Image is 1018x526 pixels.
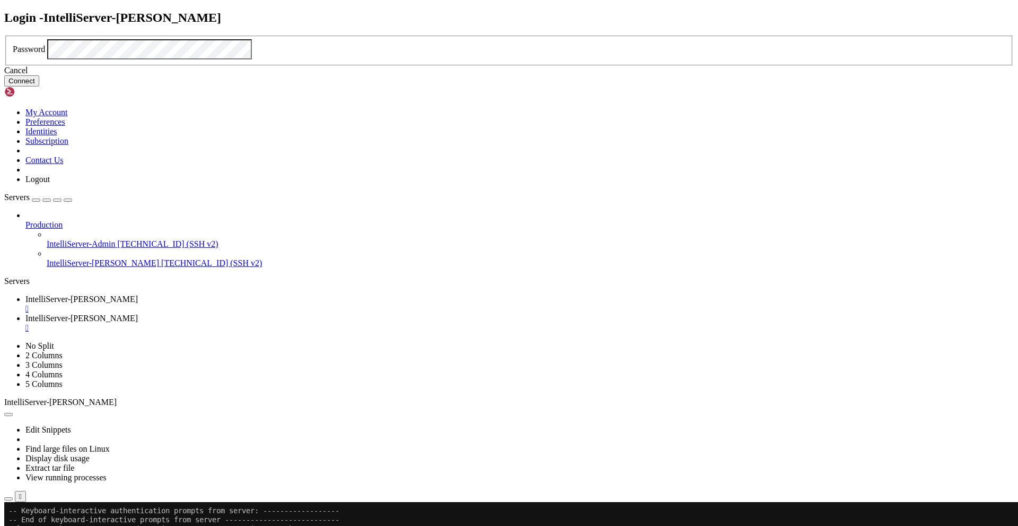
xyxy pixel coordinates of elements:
[4,4,880,13] x-row: -- Keyboard-interactive authentication prompts from server: ------------------
[47,239,1014,249] a: IntelliServer-Admin [TECHNICAL_ID] (SSH v2)
[25,220,63,229] span: Production
[4,158,880,167] x-row: IPv6 address for ens192: [TECHNICAL_ID]
[15,491,26,502] button: 
[4,149,880,158] x-row: IPv4 address for ens192: [TECHNICAL_ID]
[161,258,262,268] span: [TECHNICAL_ID] (SSH v2)
[4,113,880,122] x-row: Memory usage: 16%
[25,351,63,360] a: 2 Columns
[25,454,90,463] a: Display disk usage
[25,323,1014,333] a: 
[47,249,1014,268] li: IntelliServer-[PERSON_NAME] [TECHNICAL_ID] (SSH v2)
[13,45,45,54] label: Password
[47,258,1014,268] a: IntelliServer-[PERSON_NAME] [TECHNICAL_ID] (SSH v2)
[4,185,880,194] x-row: just raised the bar for easy, resilient and secure K8s cluster deployment.
[174,266,178,275] div: (38, 29)
[47,239,115,248] span: IntelliServer-Admin
[4,87,65,97] img: Shellngn
[4,266,880,275] x-row: : $
[25,108,68,117] a: My Account
[25,444,110,453] a: Find large files on Linux
[47,230,1014,249] li: IntelliServer-Admin [TECHNICAL_ID] (SSH v2)
[4,248,880,257] x-row: *** System restart required ***
[4,49,880,58] x-row: * Management: [URL][DOMAIN_NAME]
[4,176,880,185] x-row: * Strictly confined Kubernetes makes edge and IoT secure. Learn how MicroK8s
[4,58,880,67] x-row: * Support: [URL][DOMAIN_NAME]
[64,266,127,274] span: ~/BotTrader/bin
[4,122,880,131] x-row: Swap usage: 23%
[25,341,54,350] a: No Split
[4,266,59,274] span: [PERSON_NAME]
[25,425,71,434] a: Edit Snippets
[4,40,880,49] x-row: * Documentation: [URL][DOMAIN_NAME]
[25,473,107,482] a: View running processes
[4,11,1014,25] h2: Login - IntelliServer-[PERSON_NAME]
[25,136,68,145] a: Subscription
[25,314,1014,333] a: IntelliServer-Fabio
[25,380,63,389] a: 5 Columns
[4,193,72,202] a: Servers
[4,257,880,266] x-row: Last login: [DATE] from [TECHNICAL_ID]
[4,212,880,221] x-row: New release '24.04.3 LTS' available.
[117,239,218,248] span: [TECHNICAL_ID] (SSH v2)
[25,370,63,379] a: 4 Columns
[4,75,39,87] button: Connect
[4,13,880,22] x-row: -- End of keyboard-interactive prompts from server ---------------------------
[4,94,880,104] x-row: System load: 0.0
[25,156,64,165] a: Contact Us
[4,140,880,149] x-row: Users logged in: 0
[4,398,117,407] span: IntelliServer-[PERSON_NAME]
[4,104,880,113] x-row: Usage of /: 34.7% of 78.15GB
[25,360,63,369] a: 3 Columns
[25,211,1014,268] li: Production
[4,277,1014,286] div: Servers
[4,66,1014,75] div: Cancel
[25,463,74,472] a: Extract tar file
[4,221,880,230] x-row: Run 'do-release-upgrade' to upgrade to it.
[4,131,880,140] x-row: Processes: 167
[25,295,138,304] span: IntelliServer-[PERSON_NAME]
[4,193,30,202] span: Servers
[19,493,22,501] div: 
[4,22,880,31] x-row: Welcome to Ubuntu 22.04.5 LTS (GNU/Linux 5.15.0-142-generic x86_64)
[25,175,50,184] a: Logout
[25,295,1014,314] a: IntelliServer-Fabio
[25,220,1014,230] a: Production
[4,203,880,212] x-row: [URL][DOMAIN_NAME]
[25,127,57,136] a: Identities
[4,76,880,85] x-row: System information as of [DATE]
[25,314,138,323] span: IntelliServer-[PERSON_NAME]
[25,304,1014,314] a: 
[25,117,65,126] a: Preferences
[47,258,159,268] span: IntelliServer-[PERSON_NAME]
